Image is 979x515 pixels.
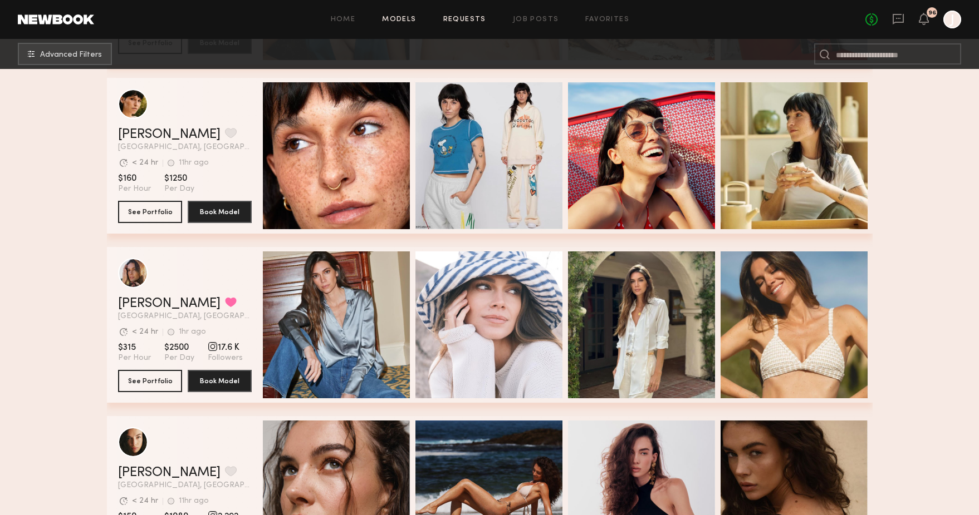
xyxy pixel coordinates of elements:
[118,353,151,363] span: Per Hour
[208,353,243,363] span: Followers
[118,297,221,310] a: [PERSON_NAME]
[118,370,182,392] button: See Portfolio
[382,16,416,23] a: Models
[179,328,206,336] div: 1hr ago
[40,51,102,59] span: Advanced Filters
[118,128,221,141] a: [PERSON_NAME]
[928,10,936,16] div: 96
[18,43,112,65] button: Advanced Filters
[118,173,151,184] span: $160
[118,143,252,151] span: [GEOGRAPHIC_DATA], [GEOGRAPHIC_DATA]
[188,370,252,392] button: Book Model
[585,16,629,23] a: Favorites
[164,184,194,194] span: Per Day
[164,173,194,184] span: $1250
[132,328,158,336] div: < 24 hr
[179,497,209,505] div: 11hr ago
[164,342,194,353] span: $2500
[132,159,158,167] div: < 24 hr
[118,482,252,489] span: [GEOGRAPHIC_DATA], [GEOGRAPHIC_DATA]
[118,313,252,320] span: [GEOGRAPHIC_DATA], [GEOGRAPHIC_DATA]
[118,342,151,353] span: $315
[164,353,194,363] span: Per Day
[443,16,486,23] a: Requests
[331,16,356,23] a: Home
[118,466,221,479] a: [PERSON_NAME]
[132,497,158,505] div: < 24 hr
[118,201,182,223] button: See Portfolio
[943,11,961,28] a: J
[513,16,559,23] a: Job Posts
[188,201,252,223] button: Book Model
[179,159,209,167] div: 11hr ago
[118,184,151,194] span: Per Hour
[208,342,243,353] span: 17.6 K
